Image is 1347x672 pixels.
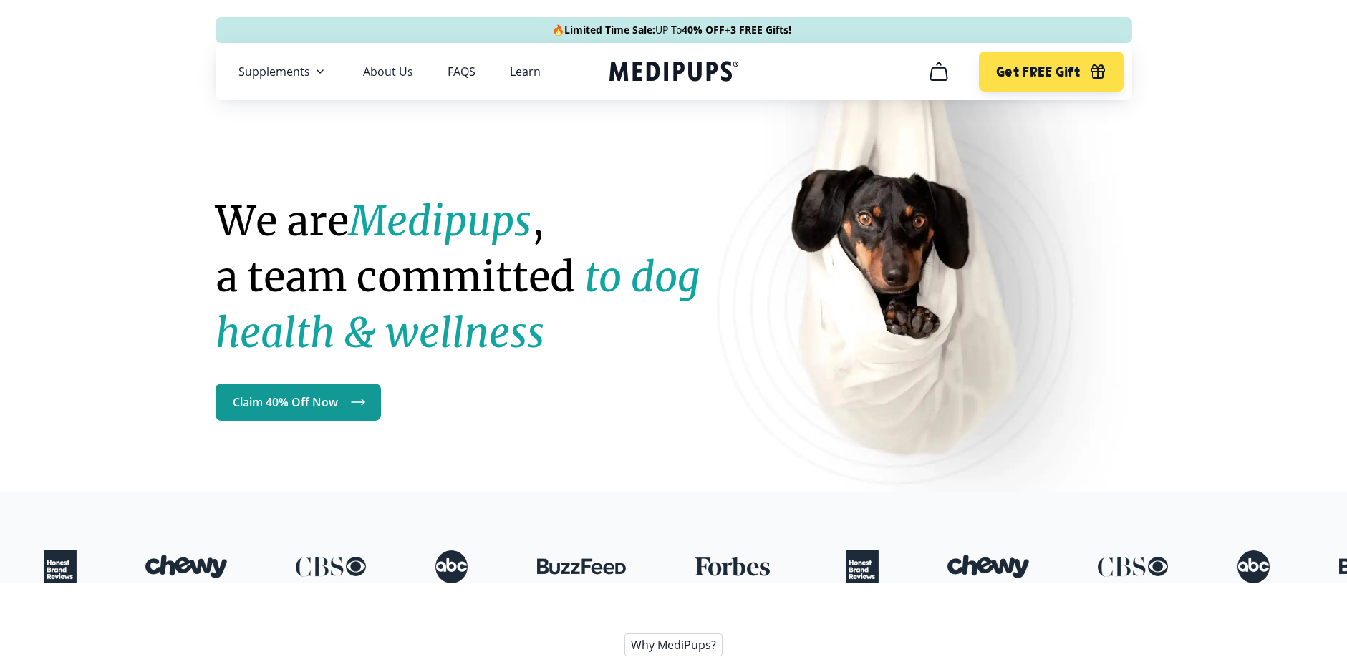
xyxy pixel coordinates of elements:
button: Get FREE Gift [979,52,1123,92]
span: Why MediPups? [624,633,723,656]
span: 🔥 UP To + [552,23,791,37]
button: cart [922,54,956,89]
a: Claim 40% Off Now [216,384,381,421]
button: Supplements [238,63,329,80]
h1: We are , a team committed [216,193,740,361]
img: Natural dog supplements for joint and coat health [717,22,1146,547]
span: Get FREE Gift [996,64,1080,80]
a: FAQS [448,64,475,79]
a: About Us [363,64,413,79]
a: Learn [510,64,541,79]
a: Medipups [609,58,738,87]
span: Supplements [238,64,310,79]
strong: Medipups [349,196,531,246]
